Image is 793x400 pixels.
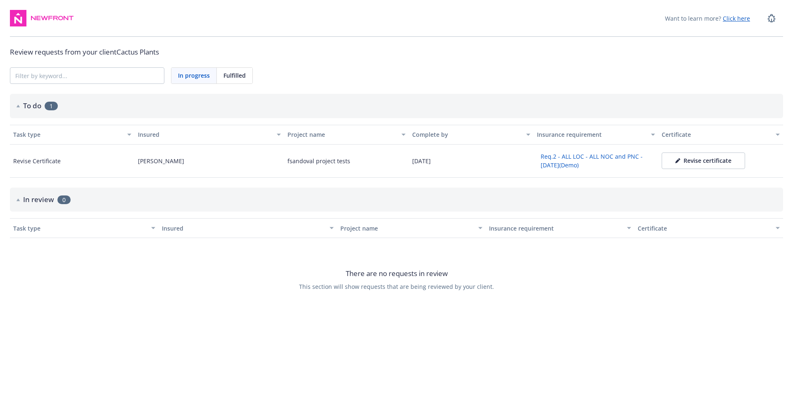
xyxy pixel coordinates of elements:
[412,157,431,165] div: [DATE]
[23,194,54,205] h2: In review
[10,68,164,83] input: Filter by keyword...
[10,47,783,57] div: Review requests from your client Cactus Plants
[662,152,745,169] button: Revise certificate
[13,130,122,139] div: Task type
[534,125,658,145] button: Insurance requirement
[409,125,534,145] button: Complete by
[223,71,246,80] span: Fulfilled
[45,102,58,110] span: 1
[10,10,26,26] img: navigator-logo.svg
[138,157,184,165] div: [PERSON_NAME]
[665,14,750,23] span: Want to learn more?
[662,130,771,139] div: Certificate
[13,157,61,165] div: Revise Certificate
[178,71,210,80] span: In progress
[162,224,325,233] div: Insured
[346,268,448,279] span: There are no requests in review
[658,125,783,145] button: Certificate
[337,218,486,238] button: Project name
[287,130,396,139] div: Project name
[13,224,146,233] div: Task type
[10,125,135,145] button: Task type
[763,10,780,26] a: Report a Bug
[340,224,473,233] div: Project name
[638,224,771,233] div: Certificate
[159,218,337,238] button: Insured
[489,224,622,233] div: Insurance requirement
[299,282,494,291] span: This section will show requests that are being reviewed by your client.
[10,218,159,238] button: Task type
[486,218,634,238] button: Insurance requirement
[675,157,731,165] div: Revise certificate
[30,14,75,22] img: Newfront Logo
[537,150,655,171] button: Req.2 - ALL LOC - ALL NOC and PNC - [DATE](Demo)
[284,125,409,145] button: Project name
[23,100,41,111] h2: To do
[138,130,272,139] div: Insured
[412,130,521,139] div: Complete by
[537,130,646,139] div: Insurance requirement
[634,218,783,238] button: Certificate
[287,157,350,165] div: fsandoval project tests
[135,125,284,145] button: Insured
[723,14,750,22] a: Click here
[57,195,71,204] span: 0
